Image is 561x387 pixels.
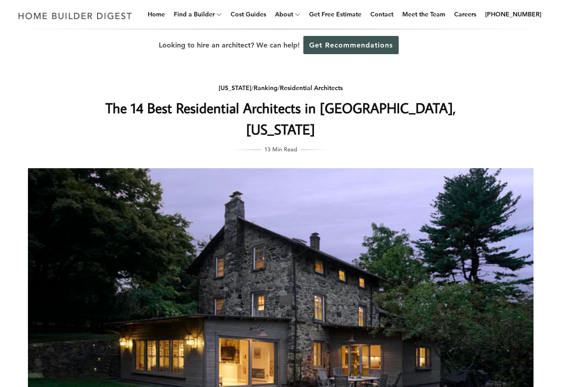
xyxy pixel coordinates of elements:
[14,7,136,24] img: Home Builder Digest
[104,83,458,94] div: / /
[254,84,278,92] a: Ranking
[264,144,297,154] span: 13 Min Read
[219,84,251,92] a: [US_STATE]
[303,36,399,54] a: Get Recommendations
[280,84,343,92] a: Residential Architects
[104,97,458,140] h1: The 14 Best Residential Architects in [GEOGRAPHIC_DATA], [US_STATE]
